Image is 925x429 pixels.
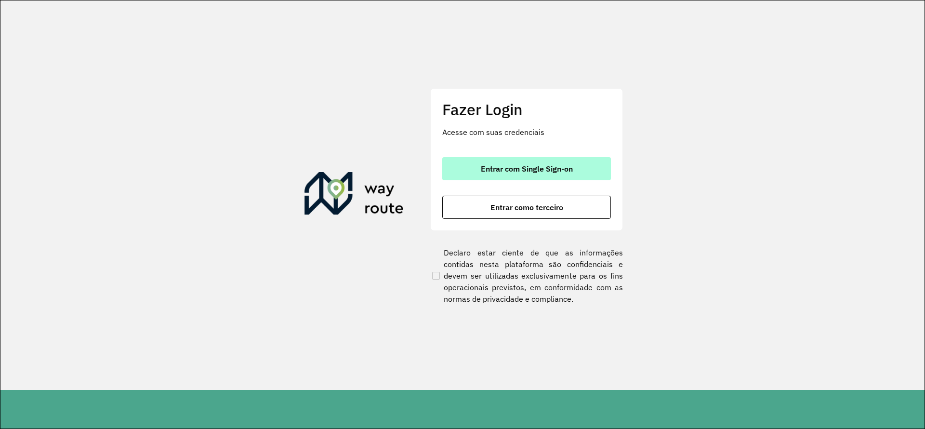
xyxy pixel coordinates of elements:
img: Roteirizador AmbevTech [304,172,404,218]
label: Declaro estar ciente de que as informações contidas nesta plataforma são confidenciais e devem se... [430,247,623,305]
button: button [442,196,611,219]
span: Entrar com Single Sign-on [481,165,573,173]
span: Entrar como terceiro [490,203,563,211]
h2: Fazer Login [442,100,611,119]
p: Acesse com suas credenciais [442,126,611,138]
button: button [442,157,611,180]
